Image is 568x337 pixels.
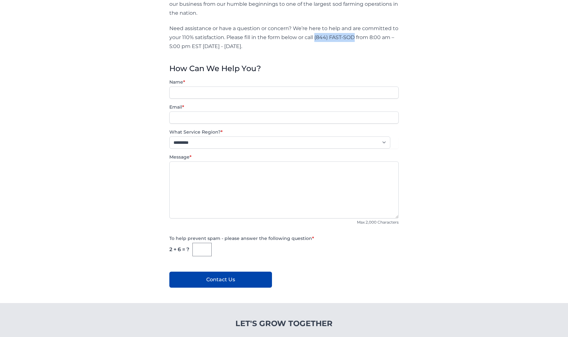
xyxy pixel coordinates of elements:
p: Need assistance or have a question or concern? We’re here to help and are committed to your 110% ... [169,24,399,51]
button: Contact Us [169,272,272,288]
h3: How Can We Help You? [169,63,399,74]
label: Message [169,154,399,160]
label: To help prevent spam - please answer the following question [169,235,399,242]
div: Max 2,000 Characters [169,218,399,225]
label: Name [169,79,399,85]
label: Email [169,104,399,110]
div: 2 + 6 = ? [169,245,189,254]
h4: Let's Grow Together [201,318,367,329]
label: What Service Region? [169,129,399,135]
